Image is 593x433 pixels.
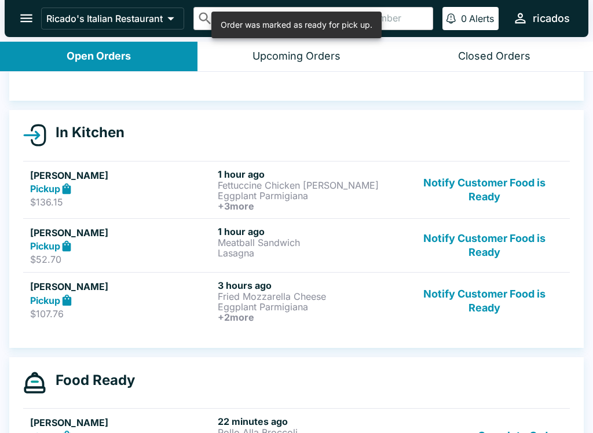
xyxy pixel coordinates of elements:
[30,295,60,306] strong: Pickup
[406,226,563,266] button: Notify Customer Food is Ready
[30,308,213,320] p: $107.76
[508,6,574,31] button: ricados
[30,183,60,195] strong: Pickup
[218,312,401,322] h6: + 2 more
[23,272,570,329] a: [PERSON_NAME]Pickup$107.763 hours agoFried Mozzarella CheeseEggplant Parmigiana+2moreNotify Custo...
[46,124,125,141] h4: In Kitchen
[30,196,213,208] p: $136.15
[218,280,401,291] h6: 3 hours ago
[30,280,213,293] h5: [PERSON_NAME]
[218,302,401,312] p: Eggplant Parmigiana
[533,12,570,25] div: ricados
[218,190,401,201] p: Eggplant Parmigiana
[46,13,163,24] p: Ricado's Italian Restaurant
[218,416,401,427] h6: 22 minutes ago
[218,237,401,248] p: Meatball Sandwich
[41,8,184,30] button: Ricado's Italian Restaurant
[461,13,467,24] p: 0
[458,50,530,63] div: Closed Orders
[218,180,401,190] p: Fettuccine Chicken [PERSON_NAME]
[30,254,213,265] p: $52.70
[23,218,570,273] a: [PERSON_NAME]Pickup$52.701 hour agoMeatball SandwichLasagnaNotify Customer Food is Ready
[46,372,135,389] h4: Food Ready
[406,168,563,211] button: Notify Customer Food is Ready
[218,248,401,258] p: Lasagna
[30,226,213,240] h5: [PERSON_NAME]
[218,201,401,211] h6: + 3 more
[469,13,494,24] p: Alerts
[406,280,563,322] button: Notify Customer Food is Ready
[30,168,213,182] h5: [PERSON_NAME]
[221,15,372,35] div: Order was marked as ready for pick up.
[218,291,401,302] p: Fried Mozzarella Cheese
[23,161,570,218] a: [PERSON_NAME]Pickup$136.151 hour agoFettuccine Chicken [PERSON_NAME]Eggplant Parmigiana+3moreNoti...
[30,240,60,252] strong: Pickup
[30,416,213,430] h5: [PERSON_NAME]
[67,50,131,63] div: Open Orders
[218,168,401,180] h6: 1 hour ago
[12,3,41,33] button: open drawer
[218,226,401,237] h6: 1 hour ago
[252,50,341,63] div: Upcoming Orders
